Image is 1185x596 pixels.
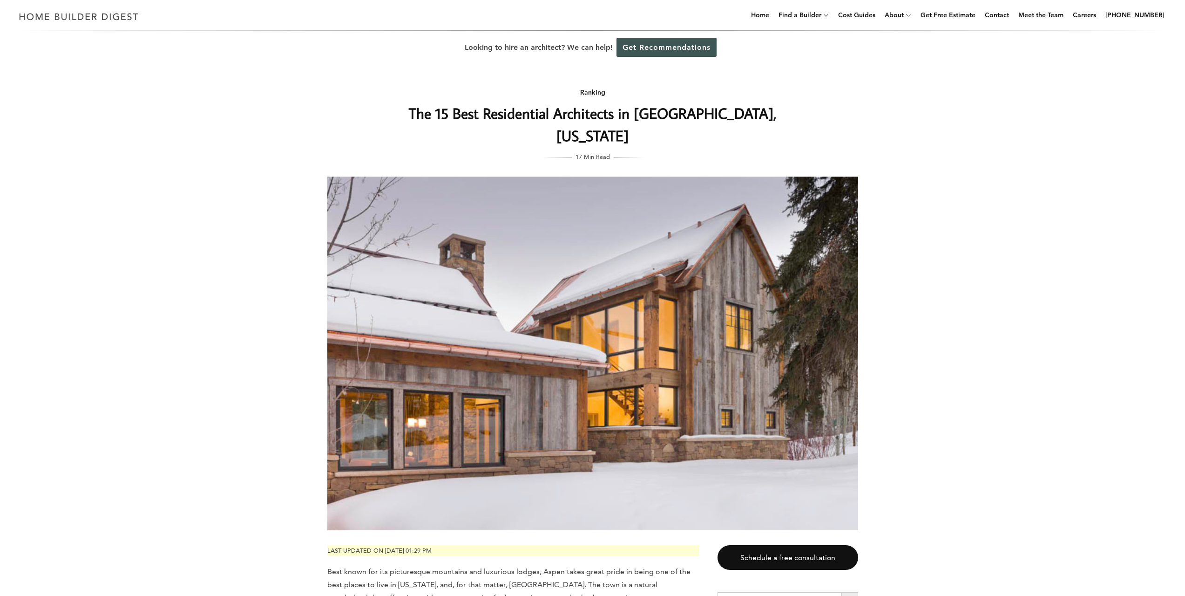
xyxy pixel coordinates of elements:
[407,102,779,147] h1: The 15 Best Residential Architects in [GEOGRAPHIC_DATA], [US_STATE]
[580,88,605,96] a: Ranking
[576,151,610,162] span: 17 Min Read
[616,38,717,57] a: Get Recommendations
[15,7,143,26] img: Home Builder Digest
[327,545,699,556] p: Last updated on [DATE] 01:29 pm
[718,545,858,570] a: Schedule a free consultation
